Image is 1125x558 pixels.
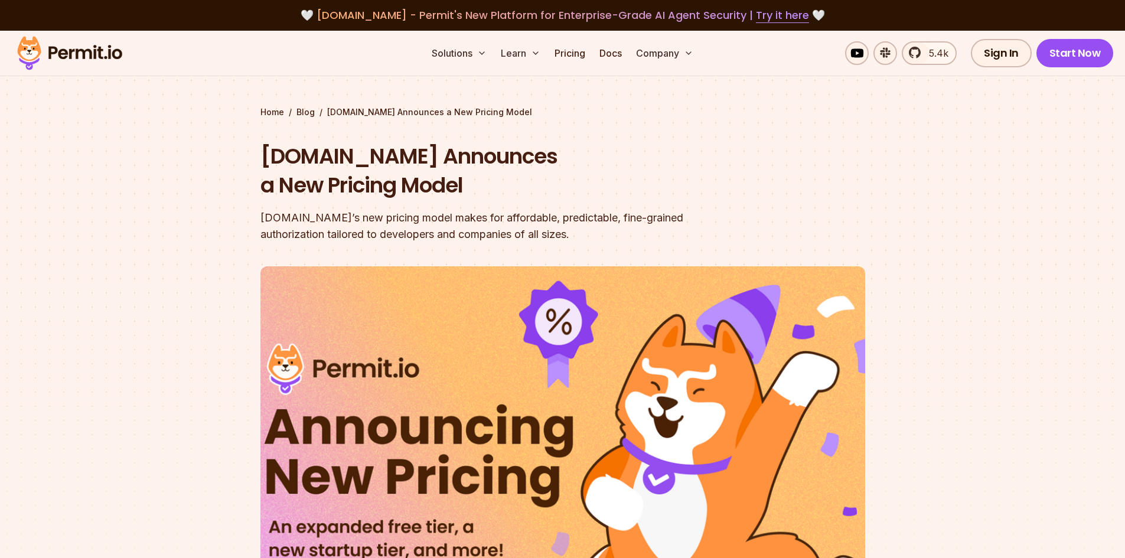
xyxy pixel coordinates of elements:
[1036,39,1114,67] a: Start Now
[902,41,957,65] a: 5.4k
[427,41,491,65] button: Solutions
[12,33,128,73] img: Permit logo
[296,106,315,118] a: Blog
[28,7,1097,24] div: 🤍 🤍
[260,142,714,200] h1: [DOMAIN_NAME] Announces a New Pricing Model
[595,41,627,65] a: Docs
[317,8,809,22] span: [DOMAIN_NAME] - Permit's New Platform for Enterprise-Grade AI Agent Security |
[631,41,698,65] button: Company
[550,41,590,65] a: Pricing
[756,8,809,23] a: Try it here
[260,106,865,118] div: / /
[260,106,284,118] a: Home
[496,41,545,65] button: Learn
[260,210,714,243] div: [DOMAIN_NAME]’s new pricing model makes for affordable, predictable, fine-grained authorization t...
[971,39,1032,67] a: Sign In
[922,46,948,60] span: 5.4k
